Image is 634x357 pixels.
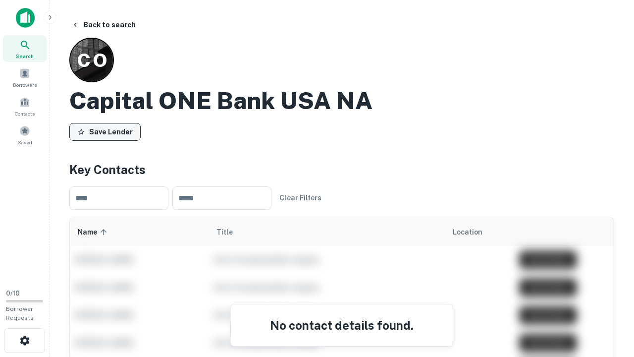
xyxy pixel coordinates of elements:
span: Search [16,52,34,60]
a: Borrowers [3,64,47,91]
span: Borrowers [13,81,37,89]
h2: Capital ONE Bank USA NA [69,86,372,115]
span: Saved [18,138,32,146]
button: Save Lender [69,123,141,141]
span: Borrower Requests [6,305,34,321]
iframe: Chat Widget [584,278,634,325]
button: Back to search [67,16,140,34]
button: Clear Filters [275,189,325,207]
img: capitalize-icon.png [16,8,35,28]
span: 0 / 10 [6,290,20,297]
h4: Key Contacts [69,161,614,178]
a: Saved [3,121,47,148]
a: Contacts [3,93,47,119]
a: Search [3,35,47,62]
span: Contacts [15,110,35,118]
p: C O [77,46,106,74]
h4: No contact details found. [243,316,441,334]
